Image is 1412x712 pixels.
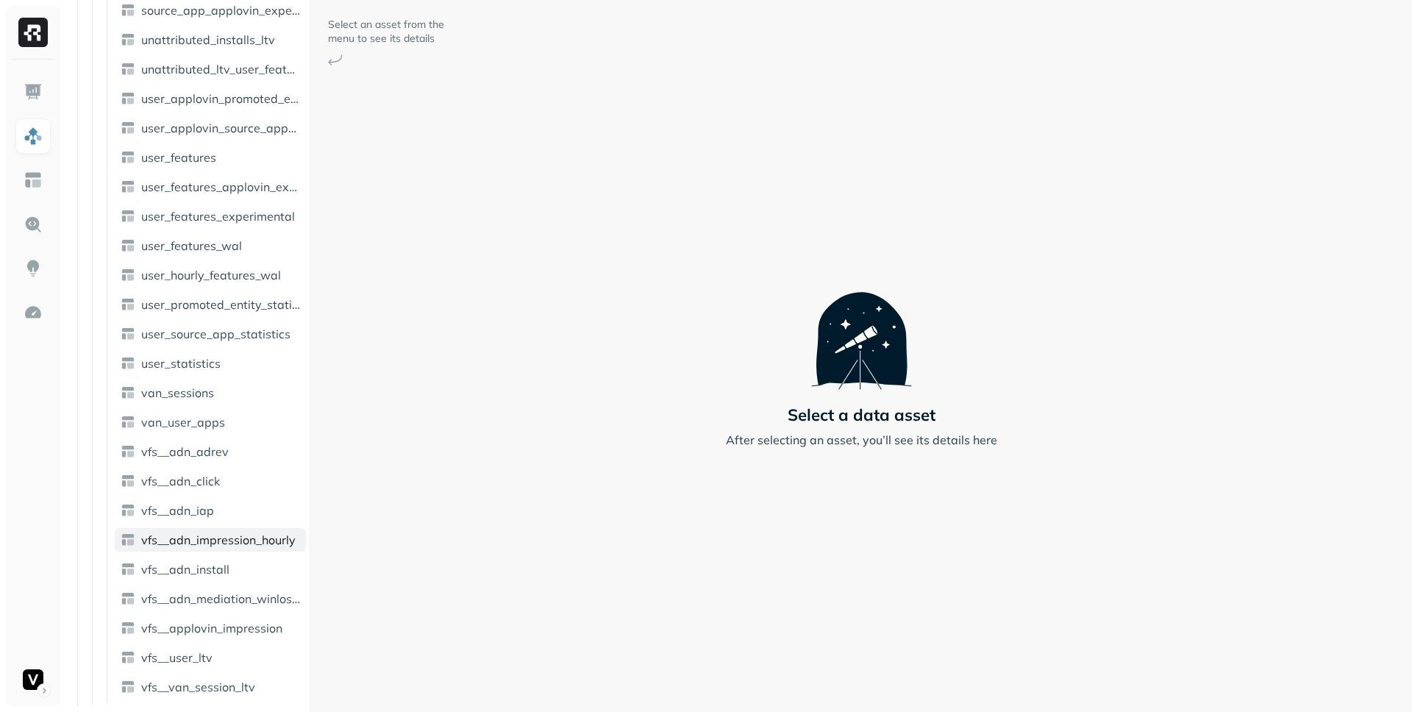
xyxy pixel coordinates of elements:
span: unattributed_ltv_user_features [141,62,300,76]
a: van_user_apps [115,410,306,434]
a: vfs__adn_install [115,558,306,581]
img: table [121,268,135,282]
a: vfs__adn_click [115,469,306,493]
span: user_hourly_features_wal [141,268,281,282]
span: user_features [141,150,216,165]
span: user_promoted_entity_statistics [141,297,300,312]
img: Query Explorer [24,215,43,234]
a: vfs__adn_iap [115,499,306,522]
img: table [121,297,135,312]
span: user_features_wal [141,238,242,253]
p: After selecting an asset, you’ll see its details here [726,431,997,449]
img: table [121,415,135,430]
span: user_statistics [141,356,221,371]
a: vfs__adn_impression_hourly [115,528,306,552]
img: Asset Explorer [24,171,43,190]
img: table [121,32,135,47]
a: user_source_app_statistics [115,322,306,346]
span: user_applovin_promoted_entity_statistics [141,91,300,106]
a: user_promoted_entity_statistics [115,293,306,316]
img: table [121,503,135,518]
img: table [121,62,135,76]
img: Optimization [24,303,43,322]
img: table [121,680,135,694]
span: user_applovin_source_app_statistics [141,121,300,135]
img: table [121,91,135,106]
span: vfs__applovin_impression [141,621,282,636]
a: user_features [115,146,306,169]
img: table [121,150,135,165]
span: vfs__adn_iap [141,503,214,518]
img: Voodoo [23,669,43,690]
img: table [121,385,135,400]
img: Dashboard [24,82,43,102]
a: van_sessions [115,381,306,405]
span: van_user_apps [141,415,225,430]
a: user_features_applovin_exploration [115,175,306,199]
span: vfs__adn_click [141,474,220,488]
img: table [121,591,135,606]
span: vfs__adn_mediation_winloss_hourly [141,591,300,606]
span: user_features_experimental [141,209,295,224]
span: vfs__adn_adrev [141,444,229,459]
img: Ryft [18,18,48,47]
img: table [121,209,135,224]
span: unattributed_installs_ltv [141,32,275,47]
img: Arrow [328,54,343,65]
a: vfs__adn_adrev [115,440,306,463]
img: table [121,621,135,636]
img: table [121,3,135,18]
span: vfs__van_session_ltv [141,680,255,694]
img: table [121,650,135,665]
img: table [121,474,135,488]
span: vfs__user_ltv [141,650,213,665]
img: Assets [24,127,43,146]
a: user_features_experimental [115,204,306,228]
a: user_applovin_source_app_statistics [115,116,306,140]
img: table [121,121,135,135]
a: vfs__van_session_ltv [115,675,306,699]
a: user_features_wal [115,234,306,257]
a: user_applovin_promoted_entity_statistics [115,87,306,110]
span: user_source_app_statistics [141,327,290,341]
span: van_sessions [141,385,214,400]
img: Telescope [811,263,912,390]
img: table [121,533,135,547]
a: unattributed_installs_ltv [115,28,306,51]
img: Insights [24,259,43,278]
img: table [121,444,135,459]
p: Select a data asset [788,405,935,425]
span: vfs__adn_install [141,562,229,577]
a: user_statistics [115,352,306,375]
img: table [121,179,135,194]
span: source_app_applovin_experimentation_features [141,3,300,18]
p: Select an asset from the menu to see its details [328,18,446,46]
a: vfs__applovin_impression [115,616,306,640]
a: vfs__user_ltv [115,646,306,669]
img: table [121,238,135,253]
a: user_hourly_features_wal [115,263,306,287]
span: vfs__adn_impression_hourly [141,533,296,547]
a: unattributed_ltv_user_features [115,57,306,81]
img: table [121,356,135,371]
img: table [121,327,135,341]
img: table [121,562,135,577]
a: vfs__adn_mediation_winloss_hourly [115,587,306,610]
span: user_features_applovin_exploration [141,179,300,194]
